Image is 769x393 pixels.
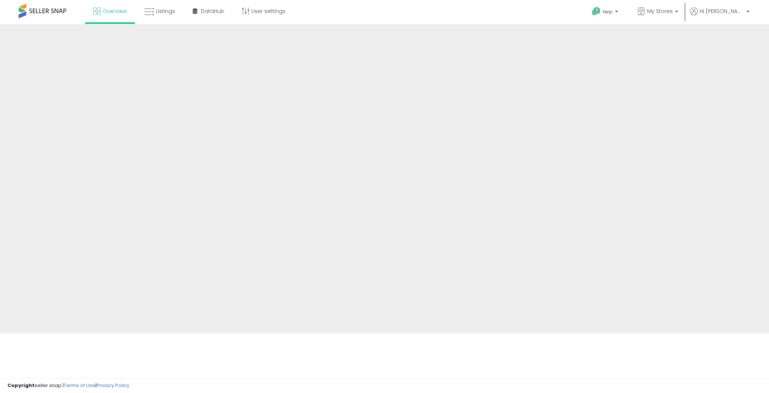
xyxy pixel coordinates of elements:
[156,7,175,15] span: Listings
[103,7,127,15] span: Overview
[690,7,750,24] a: Hi [PERSON_NAME]
[700,7,744,15] span: Hi [PERSON_NAME]
[201,7,224,15] span: DataHub
[592,7,601,16] i: Get Help
[586,1,625,24] a: Help
[603,9,613,15] span: Help
[647,7,673,15] span: My Stores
